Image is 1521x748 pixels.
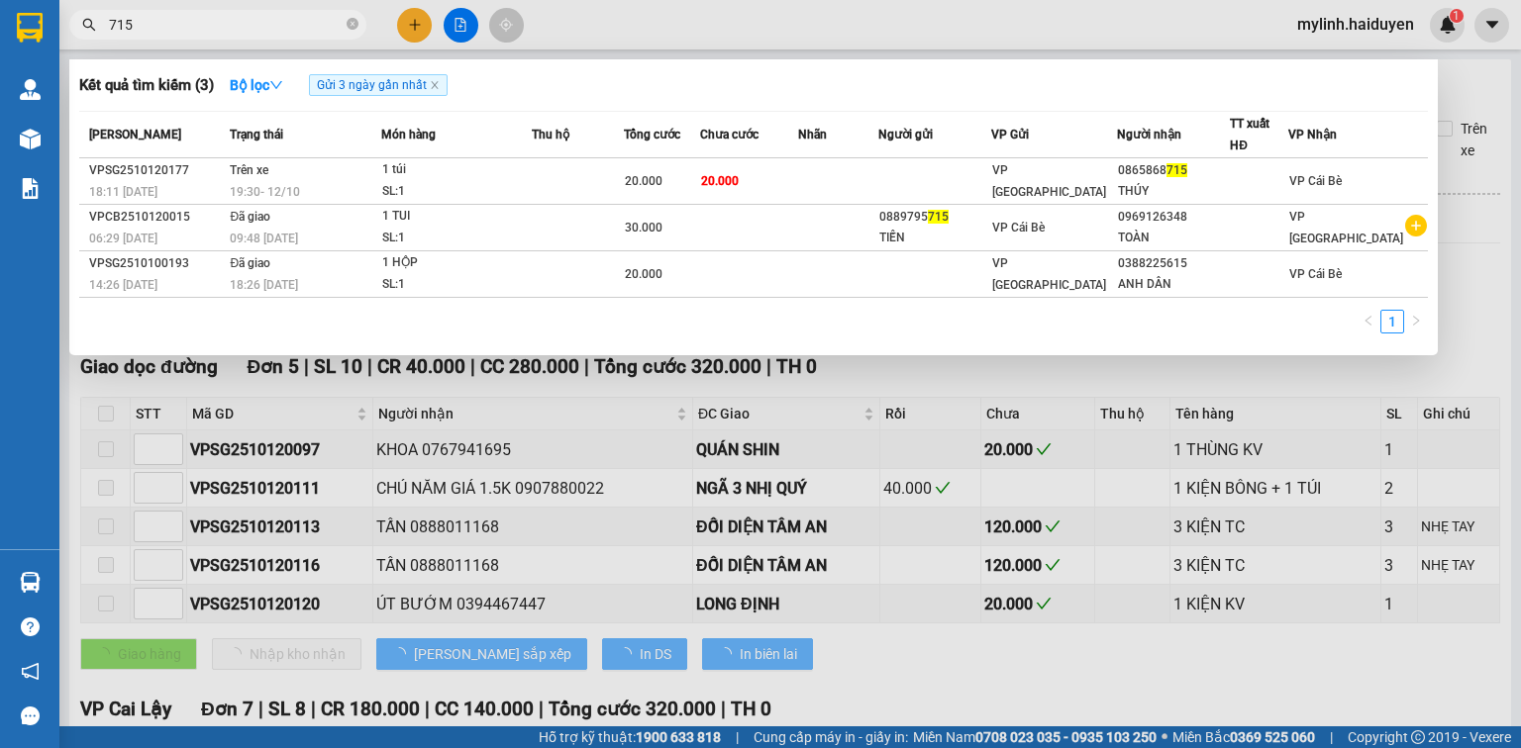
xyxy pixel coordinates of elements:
button: left [1357,310,1380,333]
span: 14:26 [DATE] [89,278,157,292]
span: 715 [928,210,949,224]
span: VP [GEOGRAPHIC_DATA] [992,256,1106,292]
span: 18:11 [DATE] [89,185,157,199]
span: Gửi 3 ngày gần nhất [309,74,448,96]
li: Next Page [1404,310,1428,333]
div: 1 túi [382,159,531,181]
span: Đã giao [230,210,270,224]
div: 0969126348 [1118,207,1229,228]
div: SL: 1 [382,228,531,249]
span: close-circle [347,18,358,30]
span: plus-circle [1405,215,1427,236]
li: 1 [1380,310,1404,333]
img: logo-vxr [17,13,43,43]
a: 1 [1381,311,1403,332]
span: Nhãn [798,128,827,141]
span: close-circle [347,16,358,35]
input: Tìm tên, số ĐT hoặc mã đơn [109,14,343,36]
span: notification [21,662,40,681]
div: 0865868 [1118,160,1229,181]
span: Chưa cước [700,128,759,141]
span: VP Cái Bè [992,221,1045,234]
div: VPSG2510120177 [89,160,224,181]
span: Trạng thái [230,128,283,141]
span: 715 [1166,163,1187,177]
span: right [1410,315,1422,327]
span: VP Gửi [991,128,1029,141]
div: TOÀN [1118,228,1229,248]
div: 1 HỘP [382,252,531,274]
li: Previous Page [1357,310,1380,333]
img: warehouse-icon [20,572,41,593]
span: down [269,78,283,92]
span: 20.000 [625,174,662,188]
span: 06:29 [DATE] [89,232,157,245]
span: VP [GEOGRAPHIC_DATA] [992,163,1106,199]
span: Đã giao [230,256,270,270]
span: 09:48 [DATE] [230,232,298,245]
span: 20.000 [625,267,662,281]
span: message [21,706,40,725]
h3: Kết quả tìm kiếm ( 3 ) [79,75,214,96]
div: VPCB2510120015 [89,207,224,228]
strong: Bộ lọc [230,77,283,93]
span: VP Cái Bè [1289,174,1342,188]
span: VP [GEOGRAPHIC_DATA] [1289,210,1403,245]
span: [PERSON_NAME] [89,128,181,141]
span: VP Cái Bè [1289,267,1342,281]
span: 20.000 [701,174,739,188]
span: Người nhận [1117,128,1181,141]
span: question-circle [21,617,40,636]
div: ANH DÂN [1118,274,1229,295]
span: Tổng cước [624,128,680,141]
span: 30.000 [625,221,662,234]
div: 0388225615 [1118,253,1229,274]
img: warehouse-icon [20,129,41,149]
span: 18:26 [DATE] [230,278,298,292]
span: Trên xe [230,163,268,177]
span: Thu hộ [532,128,569,141]
img: solution-icon [20,178,41,199]
span: search [82,18,96,32]
img: warehouse-icon [20,79,41,100]
span: Người gửi [878,128,933,141]
div: 1 TUI [382,206,531,228]
button: Bộ lọcdown [214,69,299,101]
div: SL: 1 [382,274,531,296]
span: close [430,80,440,90]
button: right [1404,310,1428,333]
div: THÚY [1118,181,1229,202]
div: SL: 1 [382,181,531,203]
span: left [1363,315,1374,327]
span: TT xuất HĐ [1230,117,1269,152]
span: 19:30 - 12/10 [230,185,300,199]
div: 0889795 [879,207,990,228]
span: VP Nhận [1288,128,1337,141]
div: VPSG2510100193 [89,253,224,274]
span: Món hàng [381,128,436,141]
div: TIẾN [879,228,990,248]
